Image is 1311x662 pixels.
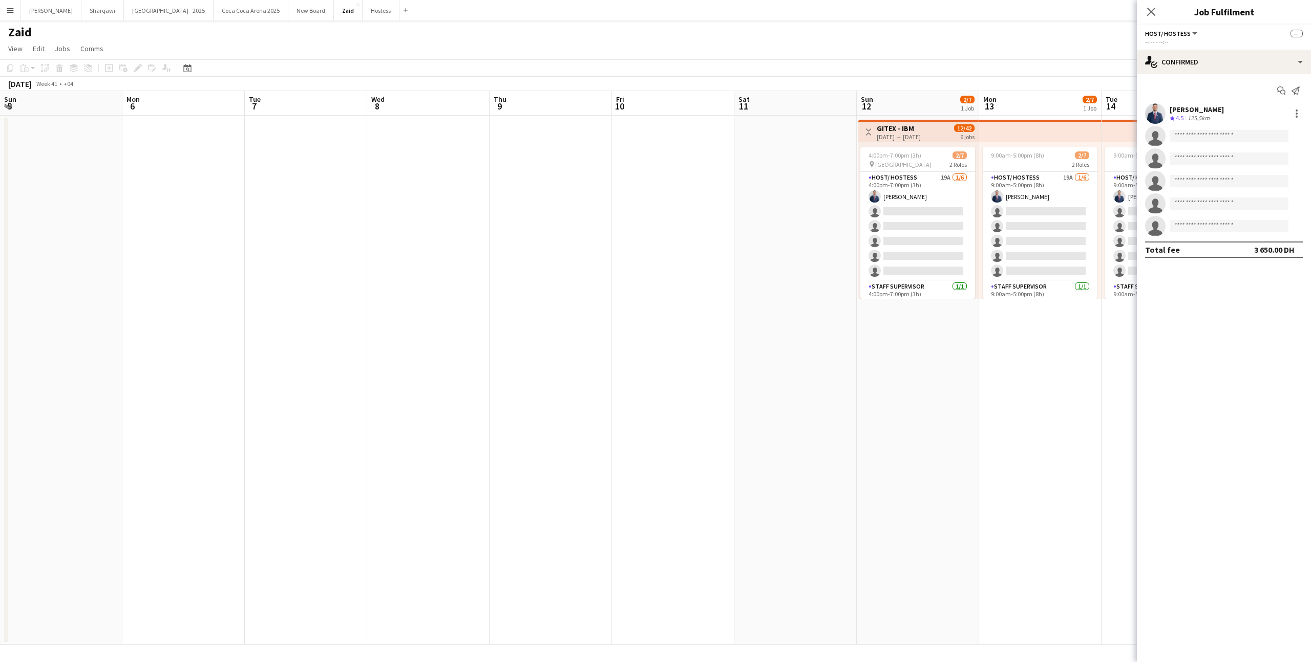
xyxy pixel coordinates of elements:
[334,1,363,20] button: Zaid
[124,1,214,20] button: [GEOGRAPHIC_DATA] - 2025
[1105,147,1220,299] app-job-card: 9:00am-5:00pm (8h)2/72 RolesHost/ Hostess19A1/69:00am-5:00pm (8h)[PERSON_NAME] Staff Supervisor1/...
[21,1,81,20] button: [PERSON_NAME]
[64,80,73,87] div: +04
[247,100,261,112] span: 7
[8,79,32,89] div: [DATE]
[1137,5,1311,18] h3: Job Fulfilment
[861,95,873,104] span: Sun
[33,44,45,53] span: Edit
[961,104,974,112] div: 1 Job
[249,95,261,104] span: Tue
[954,124,975,132] span: 12/42
[859,100,873,112] span: 12
[8,25,32,40] h1: Zaid
[81,1,124,20] button: Sharqawi
[1106,95,1117,104] span: Tue
[1105,281,1220,316] app-card-role: Staff Supervisor1/19:00am-5:00pm (8h)
[288,1,334,20] button: New Board
[983,95,997,104] span: Mon
[51,42,74,55] a: Jobs
[1254,245,1295,255] div: 3 650.00 DH
[1145,30,1199,37] button: Host/ Hostess
[55,44,70,53] span: Jobs
[1113,151,1167,159] span: 9:00am-5:00pm (8h)
[869,151,921,159] span: 4:00pm-7:00pm (3h)
[125,100,140,112] span: 6
[4,42,27,55] a: View
[983,172,1097,281] app-card-role: Host/ Hostess19A1/69:00am-5:00pm (8h)[PERSON_NAME]
[1145,245,1180,255] div: Total fee
[1186,114,1212,123] div: 125.5km
[494,95,506,104] span: Thu
[1075,151,1089,159] span: 2/7
[1105,172,1220,281] app-card-role: Host/ Hostess19A1/69:00am-5:00pm (8h)[PERSON_NAME]
[738,95,750,104] span: Sat
[1104,100,1117,112] span: 14
[8,44,23,53] span: View
[616,95,624,104] span: Fri
[991,151,1044,159] span: 9:00am-5:00pm (8h)
[953,151,967,159] span: 2/7
[3,100,16,112] span: 5
[877,124,921,133] h3: GITEX - IBM
[949,161,967,168] span: 2 Roles
[877,133,921,141] div: [DATE] → [DATE]
[1137,50,1311,74] div: Confirmed
[983,147,1097,299] app-job-card: 9:00am-5:00pm (8h)2/72 RolesHost/ Hostess19A1/69:00am-5:00pm (8h)[PERSON_NAME] Staff Supervisor1/...
[1145,30,1191,37] span: Host/ Hostess
[1072,161,1089,168] span: 2 Roles
[860,172,975,281] app-card-role: Host/ Hostess19A1/64:00pm-7:00pm (3h)[PERSON_NAME]
[875,161,932,168] span: [GEOGRAPHIC_DATA]
[363,1,399,20] button: Hostess
[76,42,108,55] a: Comms
[1170,105,1224,114] div: [PERSON_NAME]
[983,281,1097,316] app-card-role: Staff Supervisor1/19:00am-5:00pm (8h)
[492,100,506,112] span: 9
[737,100,750,112] span: 11
[126,95,140,104] span: Mon
[1083,96,1097,103] span: 2/7
[29,42,49,55] a: Edit
[1176,114,1183,122] span: 4.5
[860,281,975,316] app-card-role: Staff Supervisor1/14:00pm-7:00pm (3h)
[34,80,59,87] span: Week 41
[80,44,103,53] span: Comms
[982,100,997,112] span: 13
[1083,104,1096,112] div: 1 Job
[615,100,624,112] span: 10
[1291,30,1303,37] span: --
[371,95,385,104] span: Wed
[4,95,16,104] span: Sun
[960,132,975,141] div: 6 jobs
[960,96,975,103] span: 2/7
[214,1,288,20] button: Coca Coca Arena 2025
[370,100,385,112] span: 8
[1145,38,1303,46] div: --:-- - --:--
[860,147,975,299] app-job-card: 4:00pm-7:00pm (3h)2/7 [GEOGRAPHIC_DATA]2 RolesHost/ Hostess19A1/64:00pm-7:00pm (3h)[PERSON_NAME] ...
